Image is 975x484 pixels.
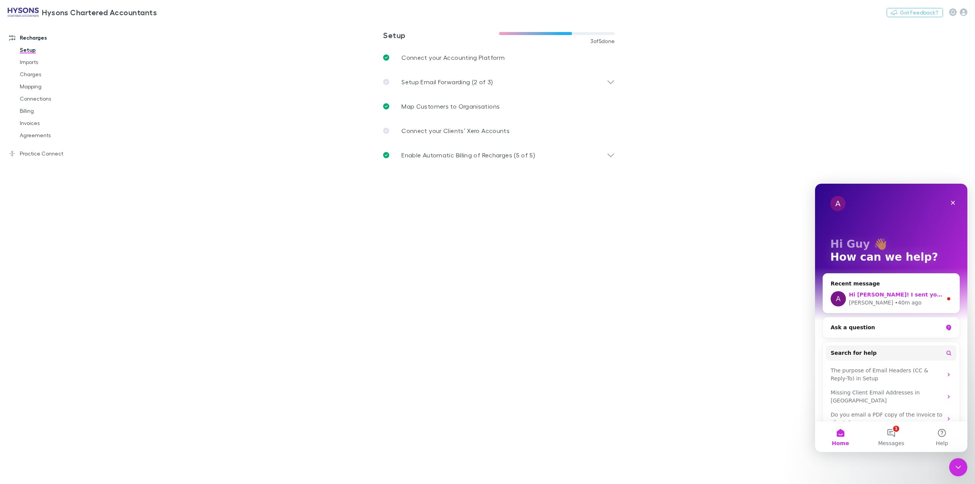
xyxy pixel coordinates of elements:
a: Imports [12,56,109,68]
div: Enable Automatic Billing of Recharges (5 of 5) [377,143,621,167]
img: Hysons Chartered Accountants's Logo [8,8,39,17]
p: Connect your Accounting Platform [401,53,505,62]
a: Invoices [12,117,109,129]
div: Ask a question [16,140,128,148]
div: • 40m ago [80,115,106,123]
p: Connect your Clients’ Xero Accounts [401,126,510,135]
div: Do you email a PDF copy of the invoice to clients? [11,224,141,246]
div: Do you email a PDF copy of the invoice to clients? [16,227,128,243]
p: Enable Automatic Billing of Recharges (5 of 5) [401,151,535,160]
button: Got Feedback? [887,8,943,17]
span: Search for help [16,165,62,173]
p: Setup Email Forwarding (2 of 3) [401,77,493,87]
div: Setup Email Forwarding (2 of 3) [377,70,621,94]
a: Billing [12,105,109,117]
a: Connections [12,93,109,105]
iframe: Intercom live chat [815,184,967,452]
div: Close [131,12,145,26]
a: Mapping [12,80,109,93]
div: Ask a question [8,133,145,154]
iframe: Intercom live chat [949,458,967,476]
a: Hysons Chartered Accountants [3,3,161,21]
a: Recharges [2,32,109,44]
a: Agreements [12,129,109,141]
h3: Hysons Chartered Accountants [42,8,157,17]
div: Missing Client Email Addresses in [GEOGRAPHIC_DATA] [16,205,128,221]
a: Charges [12,68,109,80]
span: Home [17,257,34,262]
button: Help [102,238,152,268]
div: [PERSON_NAME] [34,115,78,123]
a: Map Customers to Organisations [377,94,621,119]
div: Missing Client Email Addresses in [GEOGRAPHIC_DATA] [11,202,141,224]
button: Messages [51,238,101,268]
a: Connect your Accounting Platform [377,45,621,70]
button: Search for help [11,162,141,177]
div: The purpose of Email Headers (CC & Reply-To) in Setup [16,183,128,199]
p: Map Customers to Organisations [401,102,500,111]
a: Connect your Clients’ Xero Accounts [377,119,621,143]
h3: Setup [383,30,499,40]
span: Help [121,257,133,262]
span: 3 of 5 done [590,38,615,44]
a: Setup [12,44,109,56]
a: Practice Connect [2,147,109,160]
span: Messages [63,257,90,262]
div: The purpose of Email Headers (CC & Reply-To) in Setup [11,180,141,202]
